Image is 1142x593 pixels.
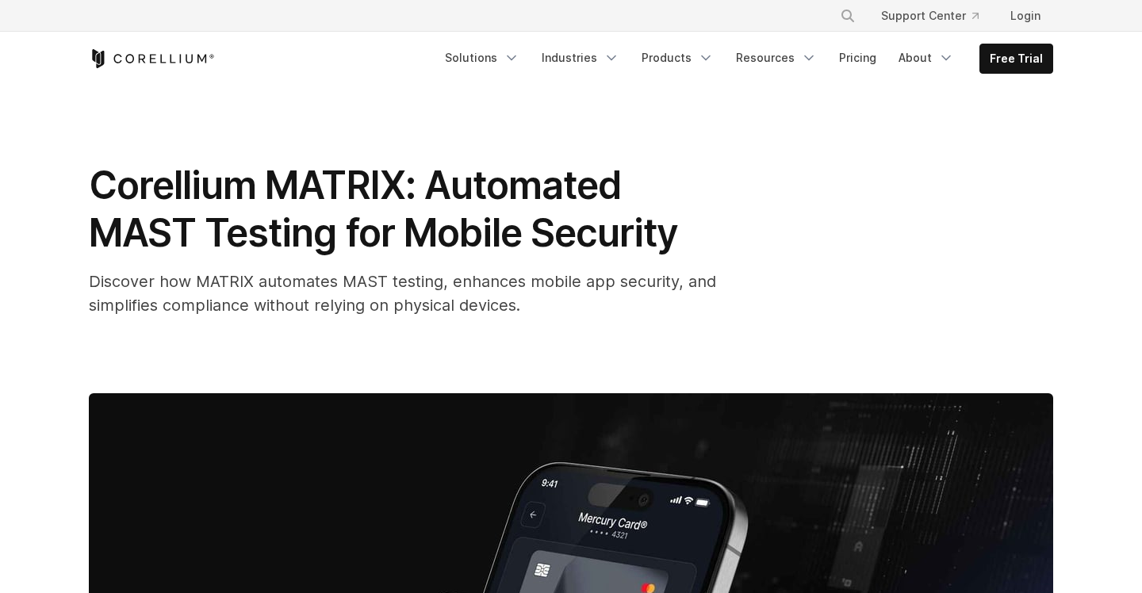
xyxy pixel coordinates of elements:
a: Resources [726,44,826,72]
button: Search [834,2,862,30]
div: Navigation Menu [821,2,1053,30]
span: Corellium MATRIX: Automated MAST Testing for Mobile Security [89,162,678,256]
a: Corellium Home [89,49,215,68]
a: Login [998,2,1053,30]
span: Discover how MATRIX automates MAST testing, enhances mobile app security, and simplifies complian... [89,272,716,315]
a: About [889,44,964,72]
div: Navigation Menu [435,44,1053,74]
a: Pricing [830,44,886,72]
a: Products [632,44,723,72]
a: Solutions [435,44,529,72]
a: Industries [532,44,629,72]
a: Free Trial [980,44,1052,73]
a: Support Center [868,2,991,30]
